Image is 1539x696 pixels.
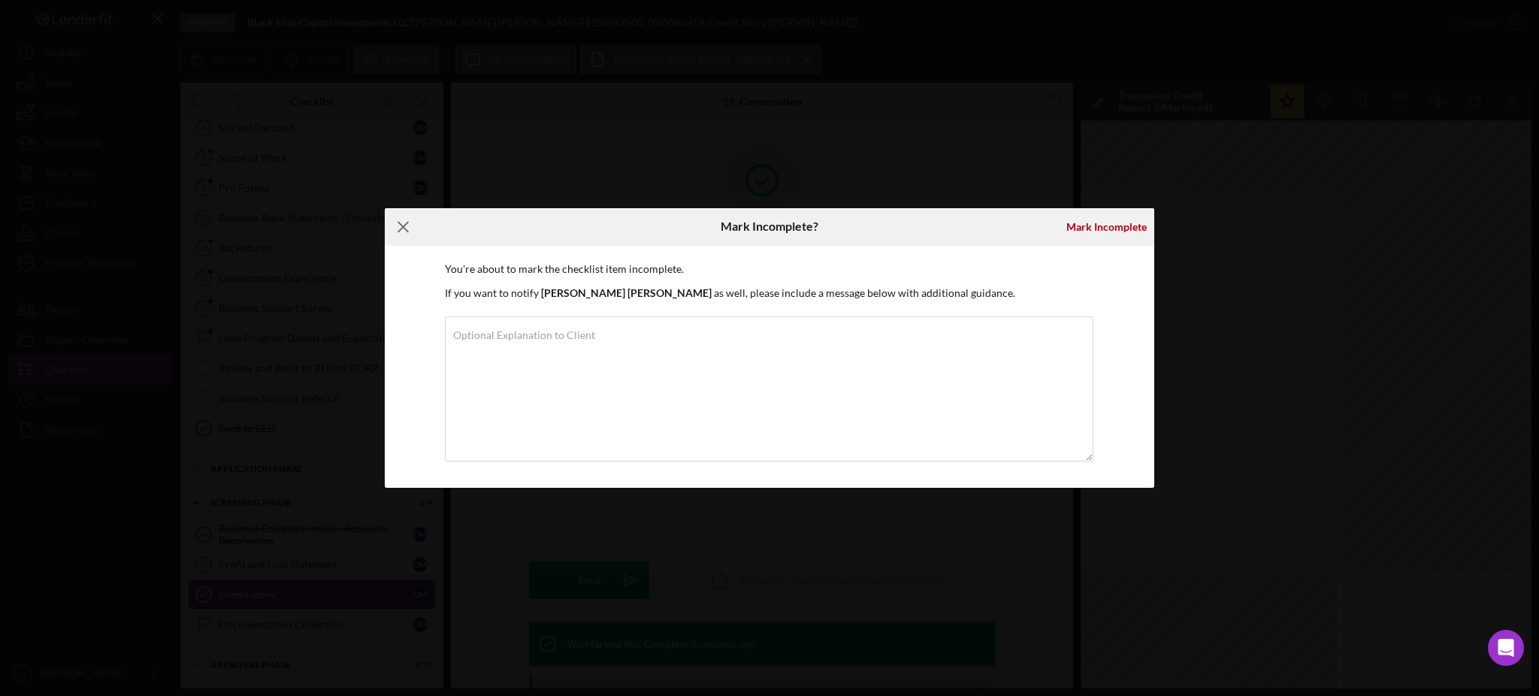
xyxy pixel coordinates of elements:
[541,286,712,299] b: [PERSON_NAME] [PERSON_NAME]
[445,285,1094,301] p: If you want to notify as well, please include a message below with additional guidance.
[445,261,1094,277] p: You're about to mark the checklist item incomplete.
[1066,212,1147,242] div: Mark Incomplete
[1488,630,1524,666] div: Open Intercom Messenger
[721,219,818,233] h6: Mark Incomplete?
[453,329,595,341] label: Optional Explanation to Client
[1059,212,1154,242] button: Mark Incomplete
